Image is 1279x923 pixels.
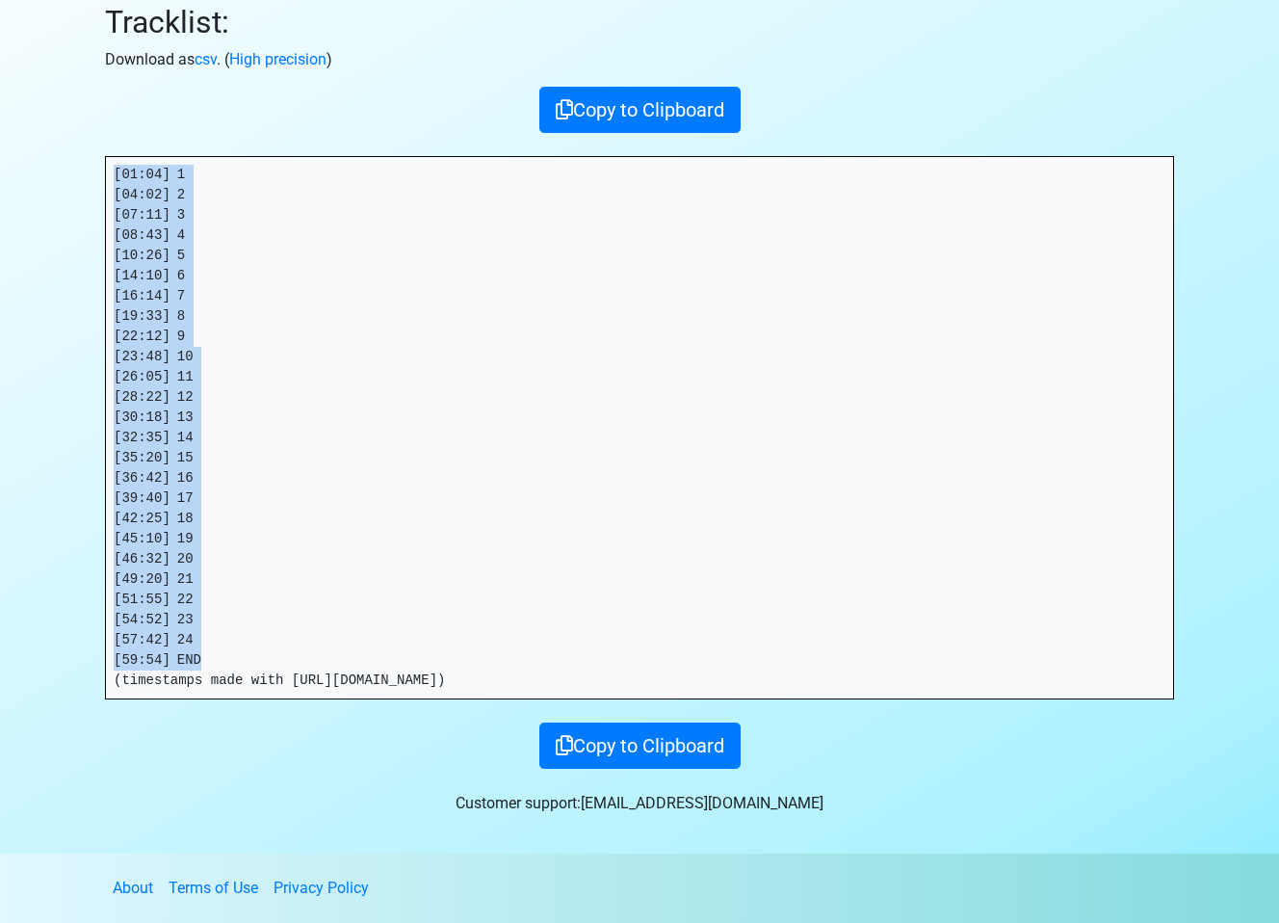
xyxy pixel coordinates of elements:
[169,879,258,897] a: Terms of Use
[539,723,741,769] button: Copy to Clipboard
[105,4,1174,40] h2: Tracklist:
[195,50,217,68] a: csv
[274,879,369,897] a: Privacy Policy
[106,157,1173,699] pre: [01:04] 1 [04:02] 2 [07:11] 3 [08:43] 4 [10:26] 5 [14:10] 6 [16:14] 7 [19:33] 8 [22:12] 9 [23:48]...
[229,50,326,68] a: High precision
[113,879,153,897] a: About
[539,87,741,133] button: Copy to Clipboard
[105,48,1174,71] p: Download as . ( )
